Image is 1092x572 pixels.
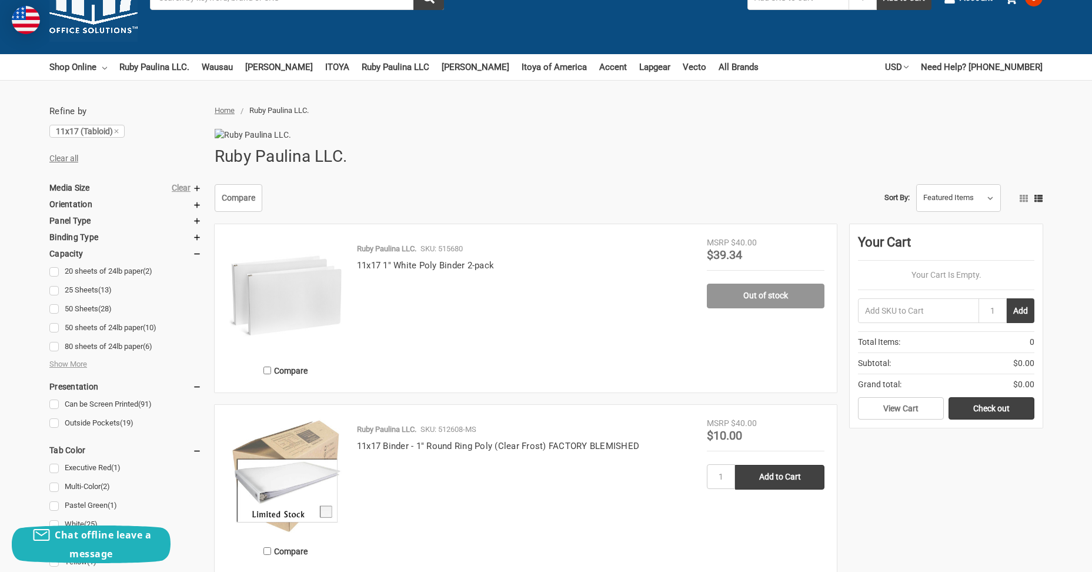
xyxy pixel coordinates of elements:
[49,154,78,163] a: Clear all
[143,323,156,332] span: (10)
[98,285,112,294] span: (13)
[108,501,117,510] span: (1)
[227,417,345,535] img: 11x17 Binder - 1" Round Ring Poly (Clear Frost) FACTORY BLEMISHED
[49,301,202,317] a: 50 Sheets
[49,54,107,80] a: Shop Online
[731,418,757,428] span: $40.00
[49,460,202,476] a: Executive Red
[949,397,1034,420] a: Check out
[420,243,463,255] p: SKU: 515680
[49,125,125,138] a: 11x17 (Tabloid)
[215,129,326,141] img: Ruby Paulina LLC.
[707,284,824,308] a: Out of stock
[49,214,202,228] h5: Panel Type
[202,54,233,80] a: Wausau
[263,547,271,555] input: Compare
[719,54,759,80] a: All Brands
[138,400,152,408] span: (91)
[1030,336,1034,348] span: 0
[639,54,670,80] a: Lapgear
[858,378,901,391] span: Grand total:
[49,415,202,431] a: Outside Pockets
[49,380,202,394] h5: Presentation
[49,181,202,195] h5: Media Size
[357,243,416,255] p: Ruby Paulina LLC.
[215,141,347,172] h1: Ruby Paulina LLC.
[249,106,309,115] span: Ruby Paulina LLC.
[858,269,1034,281] p: Your Cart Is Empty.
[707,428,742,443] span: $10.00
[49,443,202,457] h5: Tab Color
[1013,357,1034,370] span: $0.00
[111,463,121,472] span: (1)
[49,397,202,413] a: Can be Screen Printed
[921,54,1043,80] a: Need Help? [PHONE_NUMBER]
[49,230,202,244] h5: Binding Type
[420,424,476,435] p: SKU: 512608-MS
[12,6,40,34] img: duty and tax information for United States
[995,540,1092,572] iframe: Google Customer Reviews
[98,304,112,313] span: (28)
[49,479,202,495] a: Multi-Color
[683,54,706,80] a: Vecto
[522,54,587,80] a: Itoya of America
[120,418,133,427] span: (19)
[49,105,202,118] h5: Refine by
[143,267,152,275] span: (2)
[119,54,189,80] a: Ruby Paulina LLC.
[49,197,202,211] h5: Orientation
[325,54,349,80] a: ITOYA
[49,498,202,514] a: Pastel Green
[143,342,152,351] span: (6)
[215,184,262,212] a: Compare
[858,397,944,420] a: View Cart
[12,526,171,563] button: Chat offline leave a message
[599,54,627,80] a: Accent
[49,282,202,298] a: 25 Sheets
[227,541,345,561] label: Compare
[215,106,235,115] a: Home
[84,520,98,528] span: (25)
[49,517,202,533] a: White
[49,358,87,370] span: Show More
[858,357,891,370] span: Subtotal:
[707,237,729,249] div: MSRP
[858,298,979,323] input: Add SKU to Cart
[227,237,345,354] img: 11x17 1" White Poly Binder 2-pack
[858,232,1034,261] div: Your Cart
[49,247,202,261] h5: Capacity
[49,264,202,280] a: 20 sheets of 24lb paper
[884,189,910,207] label: Sort By:
[442,54,509,80] a: [PERSON_NAME]
[362,54,429,80] a: Ruby Paulina LLC
[731,238,757,247] span: $40.00
[858,336,900,348] span: Total Items:
[245,54,313,80] a: [PERSON_NAME]
[87,557,96,566] span: (1)
[707,248,742,262] span: $39.34
[1007,298,1034,323] button: Add
[357,441,639,451] a: 11x17 Binder - 1" Round Ring Poly (Clear Frost) FACTORY BLEMISHED
[1013,378,1034,391] span: $0.00
[357,260,494,271] a: 11x17 1" White Poly Binder 2-pack
[101,482,110,491] span: (2)
[49,339,202,355] a: 80 sheets of 24lb paper
[49,320,202,336] a: 50 sheets of 24lb paper
[227,361,345,380] label: Compare
[55,528,151,560] span: Chat offline leave a message
[707,417,729,430] div: MSRP
[263,367,271,374] input: Compare
[357,424,416,435] p: Ruby Paulina LLC.
[885,54,909,80] a: USD
[735,465,824,490] input: Add to Cart
[172,183,191,192] a: Clear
